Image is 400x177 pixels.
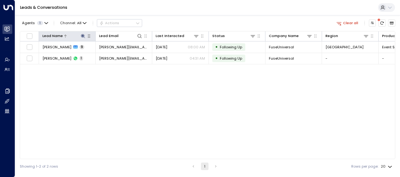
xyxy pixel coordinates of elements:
button: Actions [97,19,142,27]
span: 9 [80,45,84,49]
div: Region [325,33,369,39]
span: Following Up [220,56,242,61]
button: Agents1 [20,19,50,26]
p: 04:31 AM [190,56,205,61]
div: • [215,43,218,51]
span: Agents [22,21,35,25]
div: Lead Name [42,33,86,39]
span: FuseUniversal [269,56,294,61]
span: Sep 12, 2025 [156,45,167,50]
span: Toggle select all [26,33,33,39]
div: Lead Email [99,33,142,39]
span: Following Up [220,45,242,50]
span: Silvia Monni [42,45,71,50]
span: Toggle select row [26,55,33,62]
span: silvia.monni@fuseuniversal.com [99,56,148,61]
span: 1 [37,21,43,25]
div: Last Interacted [156,33,184,39]
nav: pagination navigation [189,163,220,170]
button: Archived Leads [388,19,395,27]
span: London [325,45,364,50]
div: 20 [381,163,393,170]
div: • [215,54,218,62]
span: All [77,21,81,25]
p: 08:00 AM [188,45,205,50]
span: Silvia Monni [42,56,71,61]
button: Customize [369,19,376,27]
a: Leads & Conversations [20,5,67,10]
span: 1 [80,56,83,61]
div: Product [382,33,397,39]
button: Channel:All [58,19,89,26]
div: Last Interacted [156,33,199,39]
div: Lead Email [99,33,119,39]
div: Actions [99,21,119,25]
td: - [322,53,379,64]
div: Company Name [269,33,312,39]
div: Showing 1-2 of 2 rows [20,164,58,169]
button: page 1 [201,163,208,170]
button: Clear all [334,19,360,26]
span: Channel: [58,19,89,26]
div: Status [212,33,256,39]
span: Toggle select row [26,44,33,50]
div: Status [212,33,225,39]
span: FuseUniversal [269,45,294,50]
span: There are new threads available. Refresh the grid to view the latest updates. [378,19,386,27]
div: Lead Name [42,33,63,39]
div: Region [325,33,338,39]
span: Aug 13, 2025 [156,56,167,61]
label: Rows per page: [351,164,378,169]
div: Button group with a nested menu [97,19,142,27]
div: Company Name [269,33,299,39]
span: silvia.monni@fuseuniversal.com [99,45,148,50]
